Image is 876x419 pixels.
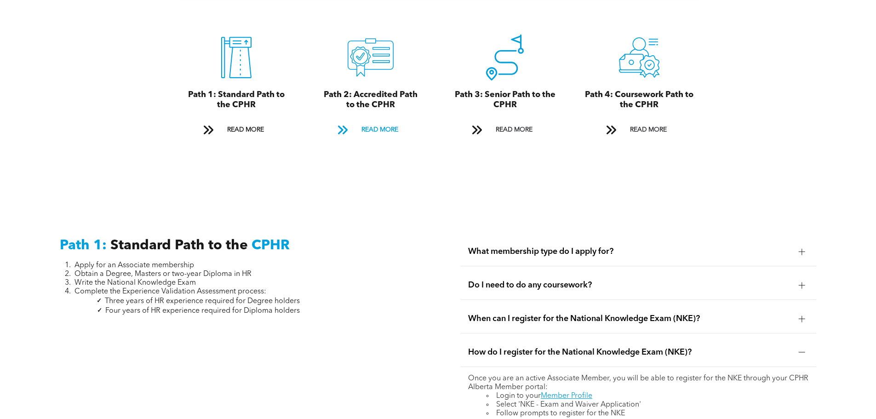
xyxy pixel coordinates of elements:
span: Path 1: [60,239,107,253]
span: READ MORE [358,121,401,138]
span: READ MORE [627,121,670,138]
span: How do I register for the National Knowledge Exam (NKE)? [468,347,791,357]
span: Four years of HR experience required for Diploma holders [105,307,300,315]
li: Select 'NKE - Exam and Waiver Application' [487,401,809,409]
span: Complete the Experience Validation Assessment process: [74,288,266,295]
span: Path 3: Senior Path to the CPHR [455,91,555,109]
span: Standard Path to the [110,239,248,253]
span: Path 1: Standard Path to the CPHR [188,91,285,109]
span: Obtain a Degree, Masters or two-year Diploma in HR [74,270,252,278]
li: Follow prompts to register for the NKE [487,409,809,418]
span: CPHR [252,239,290,253]
span: Path 2: Accredited Path to the CPHR [324,91,418,109]
a: READ MORE [600,121,679,138]
span: Write the National Knowledge Exam [74,279,196,287]
span: READ MORE [224,121,267,138]
p: Once you are an active Associate Member, you will be able to register for the NKE through your CP... [468,374,809,392]
a: READ MORE [197,121,276,138]
span: What membership type do I apply for? [468,247,791,257]
span: Path 4: Coursework Path to the CPHR [585,91,693,109]
span: Do I need to do any coursework? [468,280,791,290]
span: READ MORE [492,121,536,138]
li: Login to your [487,392,809,401]
a: Member Profile [541,392,592,400]
a: READ MORE [331,121,410,138]
span: Apply for an Associate membership [74,262,194,269]
span: When can I register for the National Knowledge Exam (NKE)? [468,314,791,324]
span: Three years of HR experience required for Degree holders [105,298,300,305]
a: READ MORE [465,121,544,138]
